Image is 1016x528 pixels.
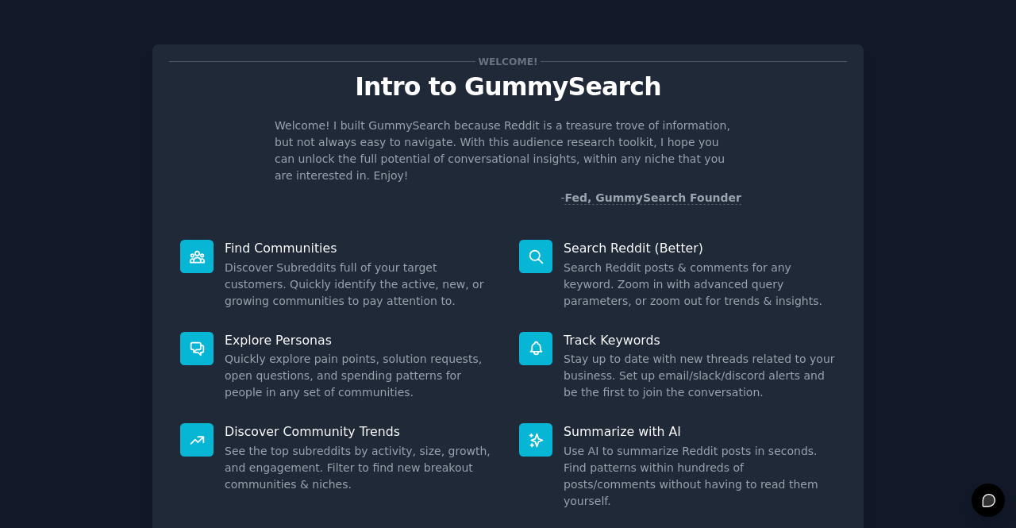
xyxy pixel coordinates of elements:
span: Welcome! [475,53,541,70]
p: Track Keywords [564,332,836,349]
dd: Discover Subreddits full of your target customers. Quickly identify the active, new, or growing c... [225,260,497,310]
p: Discover Community Trends [225,423,497,440]
p: Explore Personas [225,332,497,349]
p: Find Communities [225,240,497,256]
p: Welcome! I built GummySearch because Reddit is a treasure trove of information, but not always ea... [275,118,741,184]
dd: See the top subreddits by activity, size, growth, and engagement. Filter to find new breakout com... [225,443,497,493]
dd: Use AI to summarize Reddit posts in seconds. Find patterns within hundreds of posts/comments with... [564,443,836,510]
p: Summarize with AI [564,423,836,440]
dd: Quickly explore pain points, solution requests, open questions, and spending patterns for people ... [225,351,497,401]
dd: Stay up to date with new threads related to your business. Set up email/slack/discord alerts and ... [564,351,836,401]
dd: Search Reddit posts & comments for any keyword. Zoom in with advanced query parameters, or zoom o... [564,260,836,310]
p: Intro to GummySearch [169,73,847,101]
p: Search Reddit (Better) [564,240,836,256]
a: Fed, GummySearch Founder [564,191,741,205]
div: - [560,190,741,206]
